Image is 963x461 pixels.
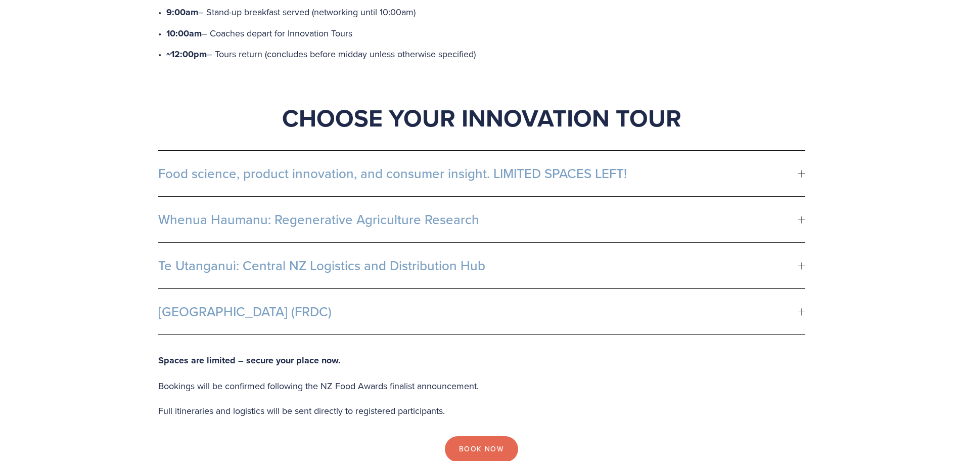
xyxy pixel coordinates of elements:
[158,212,798,227] span: Whenua Haumanu: Regenerative Agriculture Research
[158,197,805,242] button: Whenua Haumanu: Regenerative Agriculture Research
[166,46,805,63] p: – Tours return (concludes before midday unless otherwise specified)
[158,243,805,288] button: Te Utanganui: Central NZ Logistics and Distribution Hub
[158,258,798,273] span: Te Utanganui: Central NZ Logistics and Distribution Hub
[158,378,805,394] p: Bookings will be confirmed following the NZ Food Awards finalist announcement.
[158,289,805,334] button: [GEOGRAPHIC_DATA] (FRDC)
[166,4,805,21] p: – Stand-up breakfast served (networking until 10:00am)
[158,354,341,367] strong: Spaces are limited – secure your place now.
[158,166,798,181] span: Food science, product innovation, and consumer insight. LIMITED SPACES LEFT!
[158,403,805,419] p: Full itineraries and logistics will be sent directly to registered participants.
[158,103,805,133] h1: Choose Your Innovation Tour
[166,48,207,61] strong: ~12:00pm
[166,6,198,19] strong: 9:00am
[158,151,805,196] button: Food science, product innovation, and consumer insight. LIMITED SPACES LEFT!
[158,304,798,319] span: [GEOGRAPHIC_DATA] (FRDC)
[166,27,202,40] strong: 10:00am
[166,25,805,42] p: – Coaches depart for Innovation Tours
